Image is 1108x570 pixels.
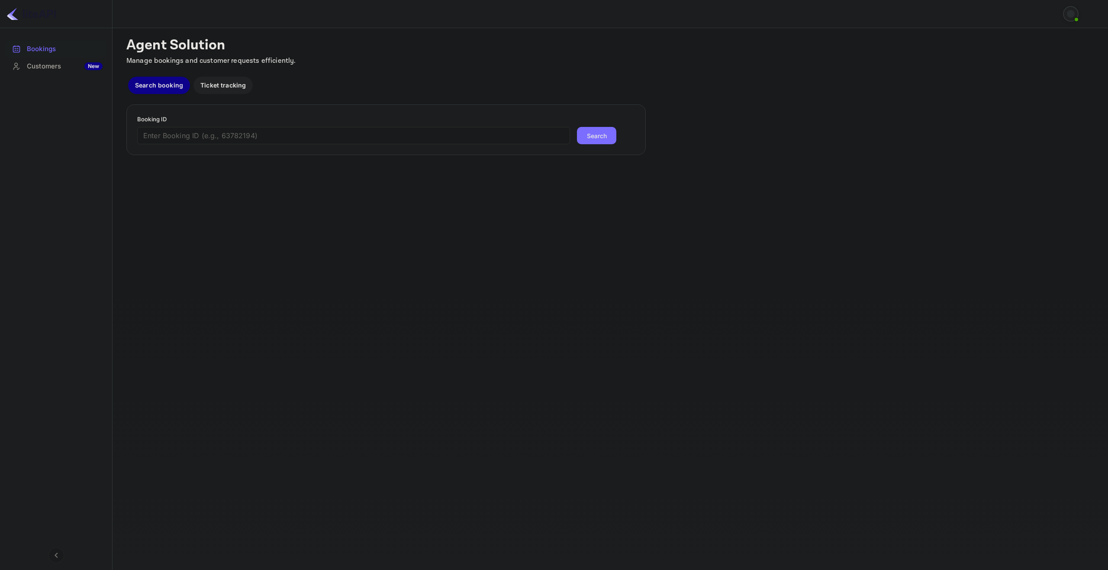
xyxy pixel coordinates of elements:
div: CustomersNew [5,58,107,75]
div: Customers [27,62,103,71]
p: Ticket tracking [200,81,246,90]
img: LiteAPI logo [7,7,56,21]
input: Enter Booking ID (e.g., 63782194) [137,127,570,144]
p: Booking ID [137,115,635,124]
div: New [84,62,103,70]
p: Agent Solution [126,37,1092,54]
div: Bookings [27,44,103,54]
button: Collapse navigation [48,547,64,563]
a: CustomersNew [5,58,107,74]
a: Bookings [5,41,107,57]
p: Search booking [135,81,183,90]
button: Search [577,127,616,144]
span: Manage bookings and customer requests efficiently. [126,56,296,65]
div: Bookings [5,41,107,58]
